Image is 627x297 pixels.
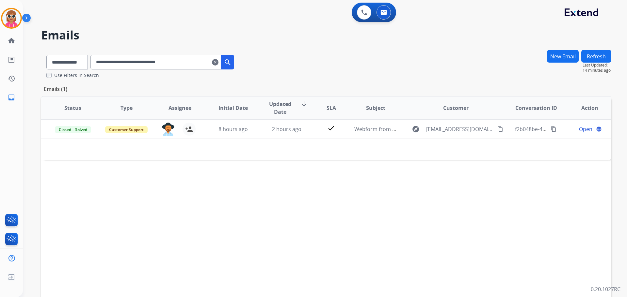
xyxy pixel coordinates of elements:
[8,75,15,82] mat-icon: history
[2,9,21,27] img: avatar
[412,125,420,133] mat-icon: explore
[515,126,611,133] span: f2b048be-4fcf-4123-b7ab-c4a55394f130
[591,285,620,293] p: 0.20.1027RC
[8,37,15,45] mat-icon: home
[366,104,385,112] span: Subject
[443,104,469,112] span: Customer
[218,126,248,133] span: 8 hours ago
[212,58,218,66] mat-icon: clear
[426,125,493,133] span: [EMAIL_ADDRESS][DOMAIN_NAME]
[55,126,91,133] span: Closed – Solved
[218,104,248,112] span: Initial Date
[162,123,175,136] img: agent-avatar
[581,50,611,63] button: Refresh
[583,63,611,68] span: Last Updated:
[579,125,592,133] span: Open
[300,100,308,108] mat-icon: arrow_downward
[224,58,232,66] mat-icon: search
[272,126,301,133] span: 2 hours ago
[105,126,148,133] span: Customer Support
[583,68,611,73] span: 14 minutes ago
[185,125,193,133] mat-icon: person_add
[8,94,15,101] mat-icon: inbox
[558,97,611,119] th: Action
[551,126,556,132] mat-icon: content_copy
[8,56,15,64] mat-icon: list_alt
[547,50,579,63] button: New Email
[265,100,295,116] span: Updated Date
[41,29,611,42] h2: Emails
[515,104,557,112] span: Conversation ID
[54,72,99,79] label: Use Filters In Search
[41,85,70,93] p: Emails (1)
[497,126,503,132] mat-icon: content_copy
[121,104,133,112] span: Type
[596,126,602,132] mat-icon: language
[327,104,336,112] span: SLA
[327,124,335,132] mat-icon: check
[354,126,502,133] span: Webform from [EMAIL_ADDRESS][DOMAIN_NAME] on [DATE]
[64,104,81,112] span: Status
[169,104,191,112] span: Assignee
